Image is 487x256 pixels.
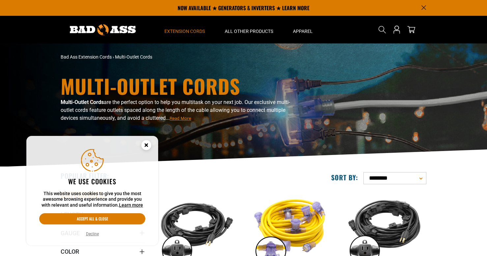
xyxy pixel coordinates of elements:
p: This website uses cookies to give you the most awesome browsing experience and provide you with r... [39,191,145,208]
summary: Search [377,24,387,35]
span: › [113,54,114,60]
img: Bad Ass Extension Cords [70,24,136,35]
button: Decline [84,231,101,237]
button: Accept all & close [39,213,145,224]
h1: Multi-Outlet Cords [61,76,301,96]
a: Bad Ass Extension Cords [61,54,112,60]
label: Sort by: [331,173,358,182]
summary: All Other Products [215,16,283,43]
span: Multi-Outlet Cords [115,54,152,60]
aside: Cookie Consent [26,136,158,246]
span: are the perfect option to help you multitask on your next job. Our exclusive multi-outlet cords f... [61,99,290,121]
span: All Other Products [225,28,273,34]
summary: Apparel [283,16,323,43]
span: Read More [170,116,191,121]
span: Color [61,248,79,255]
nav: breadcrumbs [61,54,301,61]
a: Learn more [119,202,143,208]
h2: We use cookies [39,177,145,186]
span: Extension Cords [164,28,205,34]
span: Apparel [293,28,313,34]
summary: Extension Cords [155,16,215,43]
b: Multi-Outlet Cords [61,99,104,105]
